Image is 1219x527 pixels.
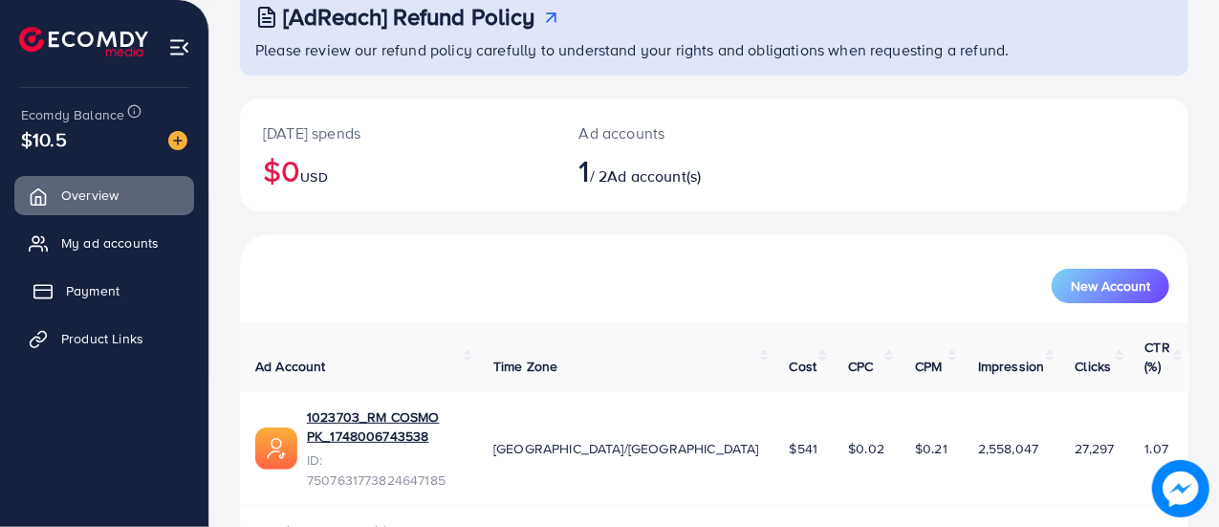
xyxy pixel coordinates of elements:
a: 1023703_RM COSMO PK_1748006743538 [307,407,463,447]
span: Ad account(s) [607,165,701,187]
span: 1.07 [1145,439,1169,458]
h2: / 2 [579,152,771,188]
img: logo [19,27,148,56]
span: $0.21 [915,439,947,458]
span: CTR (%) [1145,338,1170,376]
span: My ad accounts [61,233,159,253]
span: $0.02 [848,439,884,458]
span: Clicks [1076,357,1112,376]
span: Time Zone [493,357,557,376]
span: $10.5 [21,125,67,153]
span: [GEOGRAPHIC_DATA]/[GEOGRAPHIC_DATA] [493,439,759,458]
span: Cost [790,357,817,376]
span: 2,558,047 [978,439,1038,458]
span: New Account [1071,279,1150,293]
span: ID: 7507631773824647185 [307,450,463,490]
span: Product Links [61,329,143,348]
a: Payment [14,272,194,310]
img: image [1152,460,1208,516]
span: Impression [978,357,1045,376]
span: CPM [915,357,942,376]
img: menu [168,36,190,58]
p: Ad accounts [579,121,771,144]
p: [DATE] spends [263,121,533,144]
span: Ad Account [255,357,326,376]
button: New Account [1052,269,1169,303]
span: 1 [579,148,590,192]
span: Overview [61,186,119,205]
a: Overview [14,176,194,214]
p: Please review our refund policy carefully to understand your rights and obligations when requesti... [255,38,1177,61]
a: Product Links [14,319,194,358]
span: 27,297 [1076,439,1115,458]
a: My ad accounts [14,224,194,262]
span: Payment [66,281,120,300]
img: image [168,131,187,150]
span: $541 [790,439,818,458]
h3: [AdReach] Refund Policy [283,3,535,31]
img: ic-ads-acc.e4c84228.svg [255,428,297,470]
span: USD [300,167,327,187]
span: CPC [848,357,873,376]
span: Ecomdy Balance [21,105,124,124]
h2: $0 [263,152,533,188]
